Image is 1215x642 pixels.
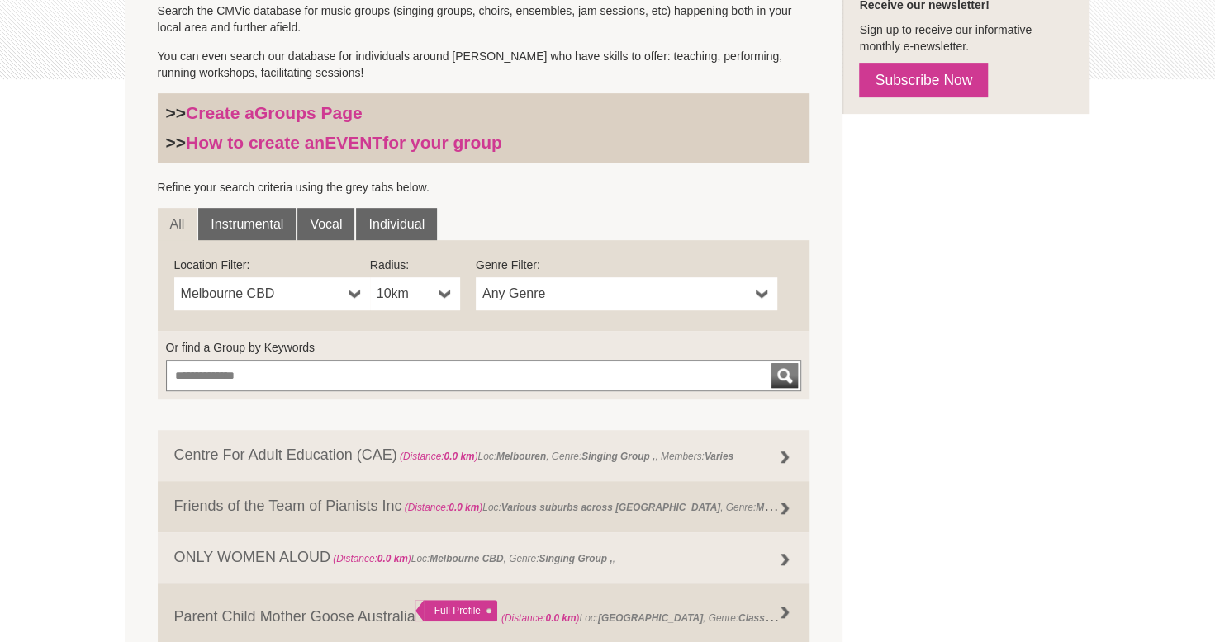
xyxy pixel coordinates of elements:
[166,132,802,153] h3: >>
[356,208,437,241] a: Individual
[158,481,810,532] a: Friends of the Team of Pianists Inc (Distance:0.0 km)Loc:Various suburbs across [GEOGRAPHIC_DATA]...
[859,63,988,97] a: Subscribe Now
[415,600,497,621] div: Full Profile
[158,208,197,241] a: All
[174,277,370,310] a: Melbourne CBD
[297,208,354,241] a: Vocal
[333,553,411,564] span: (Distance: )
[405,502,483,513] span: (Distance: )
[181,284,342,304] span: Melbourne CBD
[545,612,576,624] strong: 0.0 km
[186,133,502,152] a: How to create anEVENTfor your group
[186,103,363,122] a: Create aGroups Page
[401,498,875,514] span: Loc: , Genre: ,
[501,612,580,624] span: (Distance: )
[859,21,1073,54] p: Sign up to receive our informative monthly e-newsletter.
[158,179,810,196] p: Refine your search criteria using the grey tabs below.
[377,284,432,304] span: 10km
[330,553,615,564] span: Loc: , Genre: ,
[598,612,703,624] strong: [GEOGRAPHIC_DATA]
[476,277,777,310] a: Any Genre
[370,257,460,273] label: Radius:
[501,502,720,513] strong: Various suburbs across [GEOGRAPHIC_DATA]
[400,451,478,462] span: (Distance: )
[166,102,802,124] h3: >>
[174,257,370,273] label: Location Filter:
[397,451,733,462] span: Loc: , Genre: , Members:
[166,339,802,356] label: Or find a Group by Keywords
[738,608,821,625] strong: Class Workshop ,
[198,208,296,241] a: Instrumental
[158,2,810,35] p: Search the CMVic database for music groups (singing groups, choirs, ensembles, jam sessions, etc)...
[370,277,460,310] a: 10km
[581,451,655,462] strong: Singing Group ,
[449,502,479,513] strong: 0.0 km
[377,553,408,564] strong: 0.0 km
[482,284,749,304] span: Any Genre
[539,553,612,564] strong: Singing Group ,
[254,103,363,122] strong: Groups Page
[325,133,382,152] strong: EVENT
[158,430,810,481] a: Centre For Adult Education (CAE) (Distance:0.0 km)Loc:Melbouren, Genre:Singing Group ,, Members:V...
[501,608,823,625] span: Loc: , Genre: ,
[158,532,810,583] a: ONLY WOMEN ALOUD (Distance:0.0 km)Loc:Melbourne CBD, Genre:Singing Group ,,
[476,257,777,273] label: Genre Filter:
[496,451,546,462] strong: Melbouren
[444,451,474,462] strong: 0.0 km
[705,451,733,462] strong: Varies
[430,553,503,564] strong: Melbourne CBD
[756,498,872,514] strong: Music Session (regular) ,
[158,48,810,81] p: You can even search our database for individuals around [PERSON_NAME] who have skills to offer: t...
